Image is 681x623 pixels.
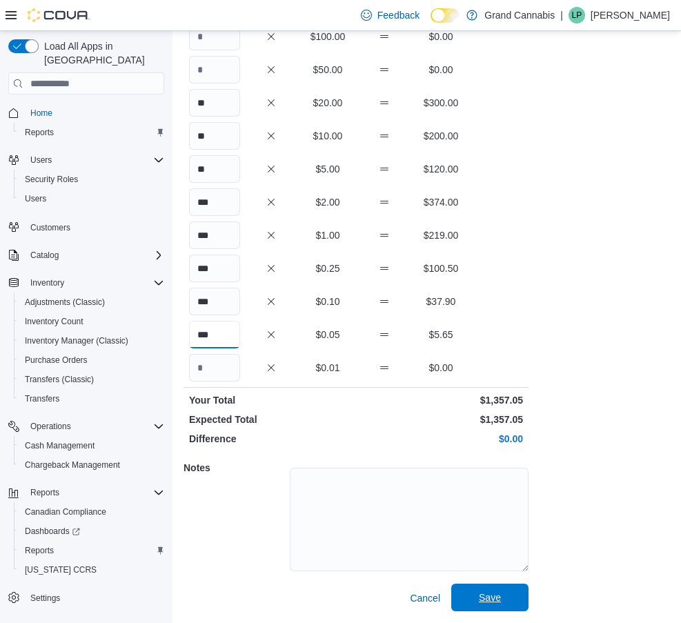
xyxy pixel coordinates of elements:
[189,56,240,83] input: Quantity
[14,331,170,350] button: Inventory Manager (Classic)
[19,504,164,520] span: Canadian Compliance
[25,104,164,121] span: Home
[25,297,105,308] span: Adjustments (Classic)
[302,328,353,342] p: $0.05
[3,150,170,170] button: Users
[431,8,460,23] input: Dark Mode
[25,247,164,264] span: Catalog
[19,390,65,407] a: Transfers
[14,350,170,370] button: Purchase Orders
[415,195,466,209] p: $374.00
[3,273,170,293] button: Inventory
[3,217,170,237] button: Customers
[404,584,446,612] button: Cancel
[3,246,170,265] button: Catalog
[302,295,353,308] p: $0.10
[25,219,76,236] a: Customers
[30,277,64,288] span: Inventory
[19,457,126,473] a: Chargeback Management
[19,313,89,330] a: Inventory Count
[19,371,164,388] span: Transfers (Classic)
[302,96,353,110] p: $20.00
[19,352,164,368] span: Purchase Orders
[415,96,466,110] p: $300.00
[189,413,353,426] p: Expected Total
[25,459,120,471] span: Chargeback Management
[14,170,170,189] button: Security Roles
[19,124,59,141] a: Reports
[25,418,77,435] button: Operations
[25,193,46,204] span: Users
[25,526,80,537] span: Dashboards
[189,321,240,348] input: Quantity
[302,228,353,242] p: $1.00
[3,103,170,123] button: Home
[25,590,66,606] a: Settings
[19,457,164,473] span: Chargeback Management
[30,250,59,261] span: Catalog
[189,155,240,183] input: Quantity
[25,105,58,121] a: Home
[302,195,353,209] p: $2.00
[479,591,501,604] span: Save
[189,432,353,446] p: Difference
[189,23,240,50] input: Quantity
[25,152,57,168] button: Users
[19,504,112,520] a: Canadian Compliance
[25,152,164,168] span: Users
[415,328,466,342] p: $5.65
[19,313,164,330] span: Inventory Count
[19,523,86,540] a: Dashboards
[415,162,466,176] p: $120.00
[355,1,425,29] a: Feedback
[25,506,106,517] span: Canadian Compliance
[19,542,59,559] a: Reports
[25,174,78,185] span: Security Roles
[415,63,466,77] p: $0.00
[377,8,420,22] span: Feedback
[25,484,164,501] span: Reports
[19,437,100,454] a: Cash Management
[19,562,102,578] a: [US_STATE] CCRS
[25,218,164,235] span: Customers
[359,432,523,446] p: $0.00
[14,436,170,455] button: Cash Management
[25,589,164,606] span: Settings
[25,275,164,291] span: Inventory
[25,275,70,291] button: Inventory
[25,127,54,138] span: Reports
[359,413,523,426] p: $1,357.05
[189,188,240,216] input: Quantity
[14,560,170,580] button: [US_STATE] CCRS
[30,222,70,233] span: Customers
[19,371,99,388] a: Transfers (Classic)
[415,30,466,43] p: $0.00
[28,8,90,22] img: Cova
[415,295,466,308] p: $37.90
[25,564,97,575] span: [US_STATE] CCRS
[25,335,128,346] span: Inventory Manager (Classic)
[302,129,353,143] p: $10.00
[415,261,466,275] p: $100.50
[30,593,60,604] span: Settings
[19,333,164,349] span: Inventory Manager (Classic)
[19,124,164,141] span: Reports
[484,7,555,23] p: Grand Cannabis
[14,293,170,312] button: Adjustments (Classic)
[302,63,353,77] p: $50.00
[19,171,164,188] span: Security Roles
[25,393,59,404] span: Transfers
[189,288,240,315] input: Quantity
[14,455,170,475] button: Chargeback Management
[451,584,529,611] button: Save
[14,189,170,208] button: Users
[19,542,164,559] span: Reports
[415,129,466,143] p: $200.00
[14,389,170,408] button: Transfers
[30,108,52,119] span: Home
[189,221,240,249] input: Quantity
[3,417,170,436] button: Operations
[30,487,59,498] span: Reports
[19,523,164,540] span: Dashboards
